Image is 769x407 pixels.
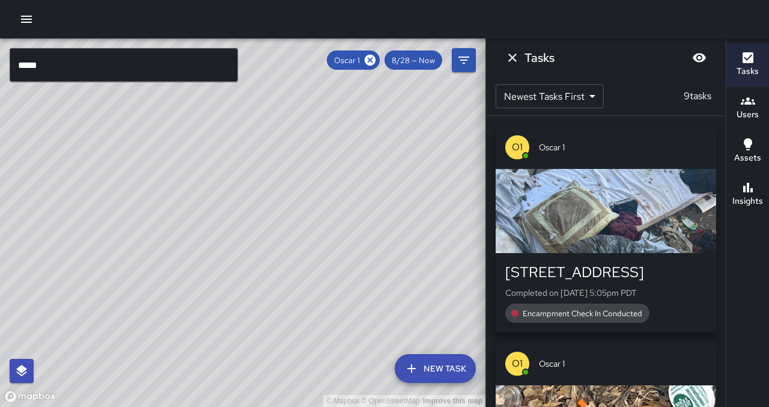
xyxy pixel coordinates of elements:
[726,173,769,216] button: Insights
[395,354,476,383] button: New Task
[515,308,649,319] span: Encampment Check In Conducted
[726,130,769,173] button: Assets
[327,55,367,66] span: Oscar 1
[452,48,476,72] button: Filters
[524,48,555,67] h6: Tasks
[505,263,707,282] div: [STREET_ADDRESS]
[539,141,707,153] span: Oscar 1
[732,195,763,208] h6: Insights
[505,287,707,299] p: Completed on [DATE] 5:05pm PDT
[726,43,769,87] button: Tasks
[496,126,716,332] button: O1Oscar 1[STREET_ADDRESS]Completed on [DATE] 5:05pm PDTEncampment Check In Conducted
[737,65,759,78] h6: Tasks
[496,84,604,108] div: Newest Tasks First
[512,140,523,155] p: O1
[737,108,759,121] h6: Users
[327,50,380,70] div: Oscar 1
[384,55,442,66] span: 8/28 — Now
[679,89,716,103] p: 9 tasks
[734,151,761,165] h6: Assets
[512,357,523,371] p: O1
[687,46,711,70] button: Blur
[500,46,524,70] button: Dismiss
[726,87,769,130] button: Users
[539,358,707,370] span: Oscar 1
